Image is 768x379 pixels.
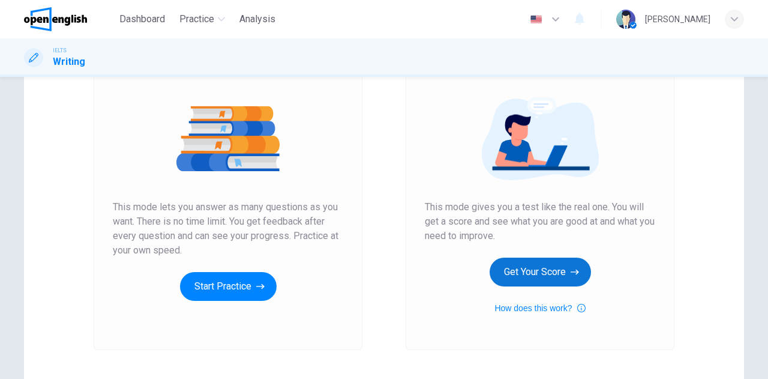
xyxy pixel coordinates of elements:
[24,7,115,31] a: OpenEnglish logo
[490,258,591,287] button: Get Your Score
[180,272,277,301] button: Start Practice
[616,10,635,29] img: Profile picture
[53,55,85,69] h1: Writing
[53,46,67,55] span: IELTS
[113,200,343,258] span: This mode lets you answer as many questions as you want. There is no time limit. You get feedback...
[179,12,214,26] span: Practice
[24,7,87,31] img: OpenEnglish logo
[425,200,655,243] span: This mode gives you a test like the real one. You will get a score and see what you are good at a...
[645,12,710,26] div: [PERSON_NAME]
[119,12,165,26] span: Dashboard
[494,301,585,315] button: How does this work?
[529,15,544,24] img: en
[175,8,230,30] button: Practice
[239,12,275,26] span: Analysis
[235,8,280,30] button: Analysis
[115,8,170,30] button: Dashboard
